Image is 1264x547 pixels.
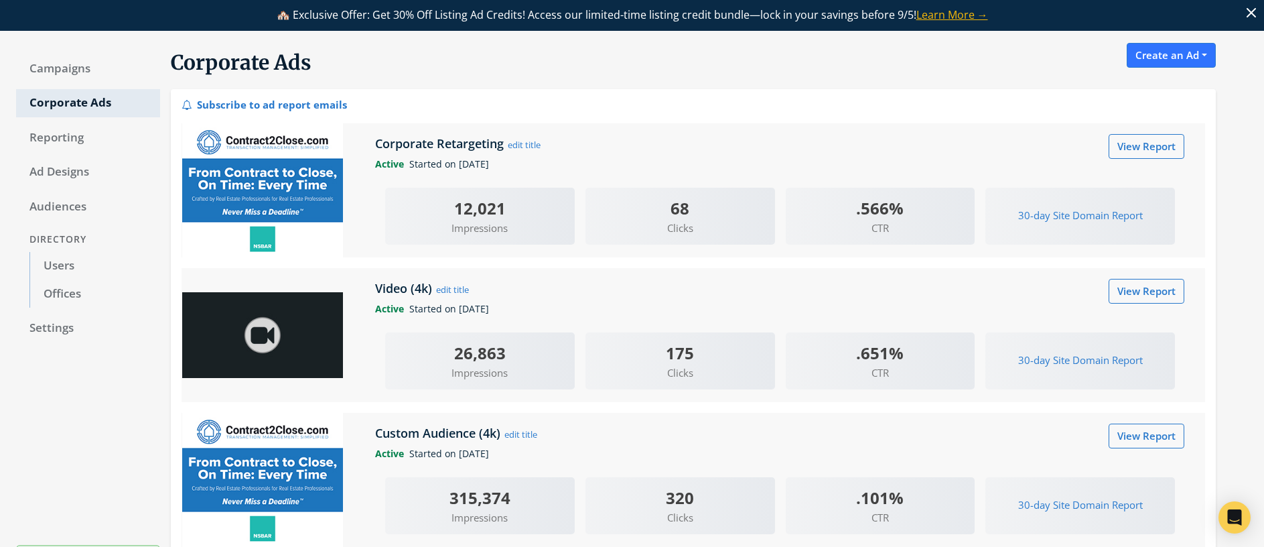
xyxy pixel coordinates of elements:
div: Started on [DATE] [365,302,1195,316]
button: edit title [504,427,538,442]
a: View Report [1109,424,1184,448]
img: Corporate Retargeting [182,123,343,257]
a: View Report [1109,279,1184,304]
div: .566% [786,196,975,221]
div: 68 [585,196,775,221]
h5: Video (4k) [375,280,435,296]
a: Settings [16,314,160,343]
a: Corporate Ads [16,89,160,117]
a: View Report [1109,134,1184,159]
div: 315,374 [385,485,575,510]
button: 30-day Site Domain Report [1009,348,1151,373]
div: 26,863 [385,341,575,365]
a: Campaigns [16,55,160,83]
div: Subscribe to ad report emails [182,95,347,113]
img: Custom Audience (4k) [182,413,343,547]
span: Clicks [585,221,775,236]
div: 175 [585,341,775,365]
span: Impressions [385,221,575,236]
a: Offices [29,280,160,308]
div: 320 [585,485,775,510]
div: .101% [786,485,975,510]
span: Active [375,158,409,170]
span: Impressions [385,365,575,381]
span: Impressions [385,510,575,526]
div: Started on [DATE] [365,157,1195,172]
a: Ad Designs [16,158,160,186]
span: CTR [786,510,975,526]
a: Reporting [16,124,160,152]
div: Open Intercom Messenger [1218,501,1251,534]
a: Audiences [16,193,160,221]
img: Video (4k) [182,292,343,379]
span: CTR [786,365,975,381]
div: Directory [16,227,160,252]
div: Started on [DATE] [365,446,1195,461]
h5: Custom Audience (4k) [375,425,504,441]
h5: Corporate Retargeting [375,135,507,151]
button: 30-day Site Domain Report [1009,203,1151,228]
span: Active [375,447,409,460]
div: .651% [786,341,975,365]
span: Clicks [585,365,775,381]
span: Clicks [585,510,775,526]
button: edit title [435,282,470,297]
button: Create an Ad [1127,43,1216,68]
div: 12,021 [385,196,575,221]
span: Corporate Ads [171,50,311,75]
span: CTR [786,221,975,236]
button: 30-day Site Domain Report [1009,493,1151,518]
a: Users [29,252,160,280]
button: edit title [507,137,541,152]
span: Active [375,302,409,315]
